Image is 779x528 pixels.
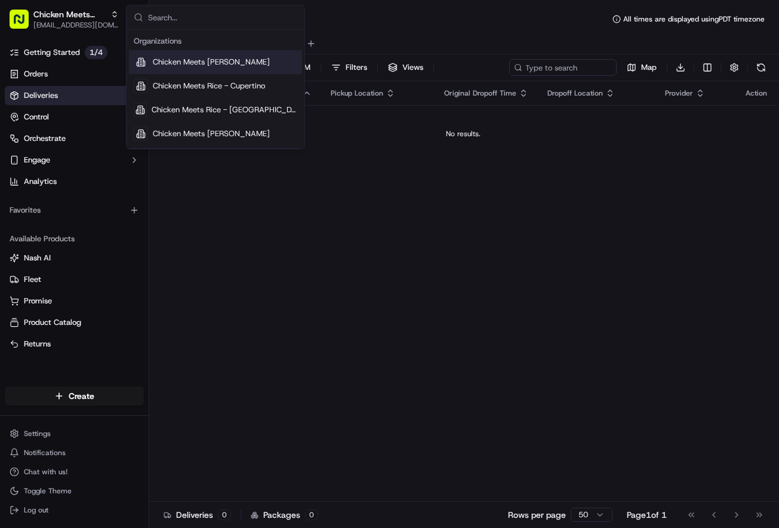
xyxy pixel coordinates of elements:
a: Promise [10,296,139,306]
p: 1 / 4 [85,46,107,59]
span: Chat with us! [24,467,67,477]
span: Provider [665,88,693,98]
span: [DATE] [96,185,121,195]
div: Page 1 of 1 [627,509,667,521]
img: Nash [12,12,36,36]
a: Fleet [10,274,139,285]
button: Nash AI [5,248,144,268]
span: Views [402,62,423,73]
a: Product Catalog [10,317,139,328]
span: Dropoff Location [547,88,603,98]
span: Analytics [24,176,57,187]
span: Settings [24,429,51,438]
button: Orchestrate [5,129,144,148]
img: Regen Pajulas [12,174,31,193]
div: 💻 [101,236,110,245]
div: 📗 [12,236,21,245]
span: Pylon [119,264,144,273]
span: Notifications [24,448,66,458]
span: Map [641,62,657,73]
img: 1736555255976-a54dd68f-1ca7-489b-9aae-adbdc363a1c4 [24,186,33,195]
span: Nash AI [24,253,51,263]
button: Chat with us! [5,463,144,480]
div: Past conversations [12,155,80,165]
input: Got a question? Start typing here... [31,77,215,90]
a: 📗Knowledge Base [7,230,96,251]
a: Returns [10,339,139,349]
span: Log out [24,505,48,515]
p: Welcome 👋 [12,48,217,67]
span: Product Catalog [24,317,81,328]
a: 💻API Documentation [96,230,196,251]
span: Create [69,390,94,402]
button: Filters [326,59,372,76]
button: Views [383,59,429,76]
div: 0 [218,509,231,520]
div: Suggestions [127,30,304,149]
button: Chicken Meets Rice - Cupertino [33,8,106,20]
span: Deliveries [24,90,58,101]
span: Toggle Theme [24,486,72,496]
button: Map [621,59,662,76]
span: Chicken Meets [PERSON_NAME] [153,128,270,139]
button: Chicken Meets Rice - Cupertino[EMAIL_ADDRESS][DOMAIN_NAME] [5,5,124,33]
div: Start new chat [41,114,196,126]
div: 0 [305,509,318,520]
input: Type to search [509,59,617,76]
span: Original Dropoff Time [444,88,516,98]
span: Fleet [24,274,41,285]
a: Powered byPylon [84,263,144,273]
button: Returns [5,334,144,354]
button: Refresh [753,59,769,76]
button: Control [5,108,144,127]
button: Engage [5,151,144,170]
span: Control [24,112,49,122]
a: Nash AI [10,253,139,263]
div: No results. [154,129,772,139]
a: Orders [5,65,144,84]
a: Deliveries [5,86,144,105]
span: Pickup Location [331,88,383,98]
button: Toggle Theme [5,483,144,499]
span: • [90,185,94,195]
div: Deliveries [164,509,231,521]
img: 1736555255976-a54dd68f-1ca7-489b-9aae-adbdc363a1c4 [12,114,33,136]
span: Regen Pajulas [37,185,87,195]
span: Orders [24,69,48,79]
div: Packages [251,509,318,521]
div: Organizations [129,32,302,50]
span: Chicken Meets Rice - Cupertino [153,81,265,91]
span: Filters [346,62,367,73]
div: Available Products [5,229,144,248]
div: We're available if you need us! [41,126,151,136]
button: Create [5,386,144,406]
button: Settings [5,425,144,442]
div: Favorites [5,201,144,220]
a: Getting Started1/4 [5,43,144,62]
button: Promise [5,291,144,311]
button: Fleet [5,270,144,289]
span: Orchestrate [24,133,66,144]
span: Engage [24,155,50,165]
span: Getting Started [24,47,80,58]
span: Promise [24,296,52,306]
span: Chicken Meets Rice - [GEOGRAPHIC_DATA] [152,105,297,115]
button: Start new chat [203,118,217,132]
span: Knowledge Base [24,235,91,247]
button: Log out [5,502,144,518]
a: Analytics [5,172,144,191]
div: Action [746,88,767,98]
button: Notifications [5,444,144,461]
button: [EMAIL_ADDRESS][DOMAIN_NAME] [33,20,119,30]
button: Product Catalog [5,313,144,332]
button: See all [185,153,217,167]
span: All times are displayed using PDT timezone [623,14,765,24]
span: Returns [24,339,51,349]
p: Rows per page [508,509,566,521]
span: Chicken Meets [PERSON_NAME] [153,57,270,67]
span: API Documentation [113,235,192,247]
input: Search... [148,5,297,29]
